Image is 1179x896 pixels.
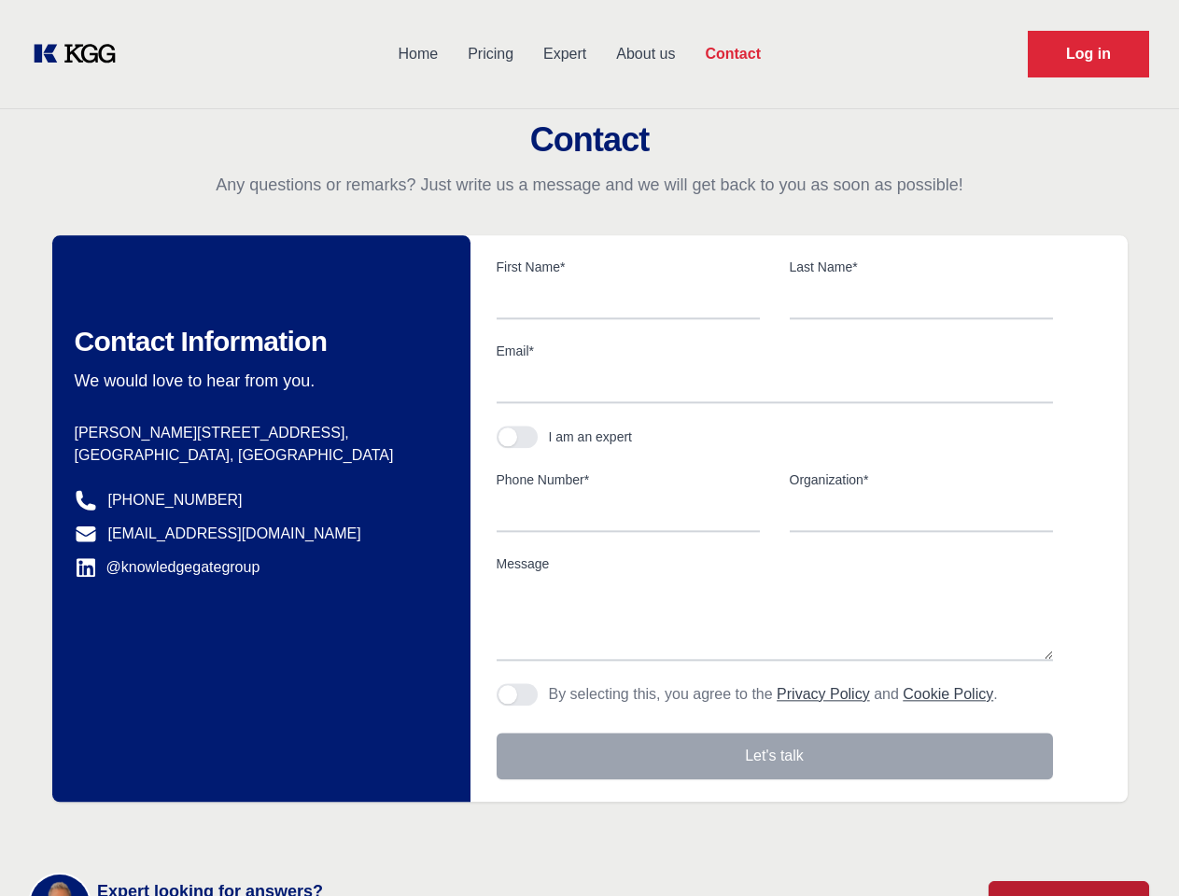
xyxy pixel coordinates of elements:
a: Pricing [453,30,528,78]
label: Phone Number* [497,470,760,489]
p: [PERSON_NAME][STREET_ADDRESS], [75,422,441,444]
label: First Name* [497,258,760,276]
a: @knowledgegategroup [75,556,260,579]
h2: Contact Information [75,325,441,358]
div: I am an expert [549,427,633,446]
p: Any questions or remarks? Just write us a message and we will get back to you as soon as possible! [22,174,1157,196]
a: Privacy Policy [777,686,870,702]
a: About us [601,30,690,78]
a: [EMAIL_ADDRESS][DOMAIN_NAME] [108,523,361,545]
a: Home [383,30,453,78]
p: By selecting this, you agree to the and . [549,683,998,706]
label: Organization* [790,470,1053,489]
a: Contact [690,30,776,78]
label: Last Name* [790,258,1053,276]
a: Expert [528,30,601,78]
a: Cookie Policy [903,686,993,702]
p: [GEOGRAPHIC_DATA], [GEOGRAPHIC_DATA] [75,444,441,467]
label: Message [497,554,1053,573]
a: [PHONE_NUMBER] [108,489,243,511]
a: Request Demo [1028,31,1149,77]
a: KOL Knowledge Platform: Talk to Key External Experts (KEE) [30,39,131,69]
button: Let's talk [497,733,1053,779]
iframe: Chat Widget [1086,806,1179,896]
h2: Contact [22,121,1157,159]
label: Email* [497,342,1053,360]
p: We would love to hear from you. [75,370,441,392]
